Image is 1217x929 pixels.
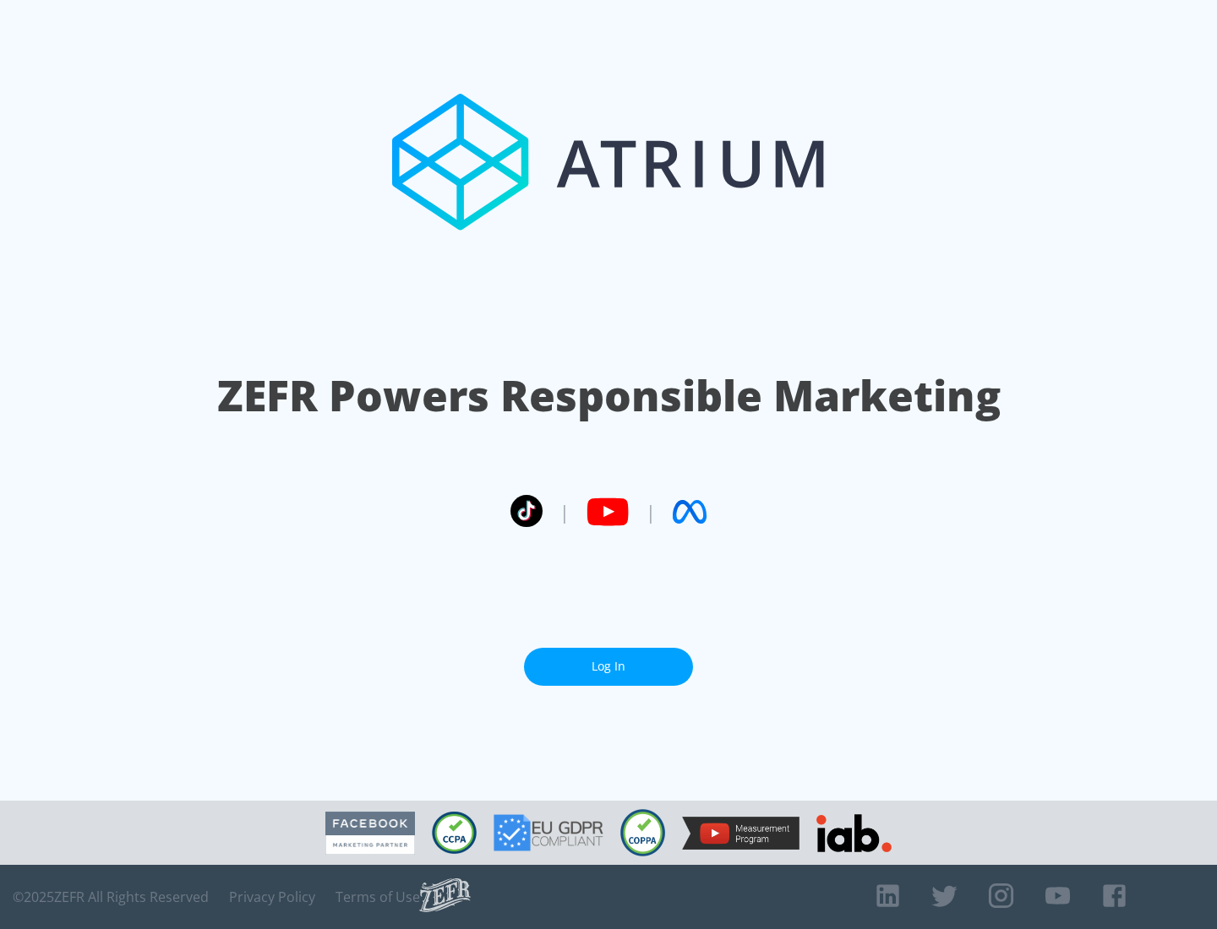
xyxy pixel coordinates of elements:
img: CCPA Compliant [432,812,477,854]
a: Log In [524,648,693,686]
img: GDPR Compliant [494,814,603,851]
span: © 2025 ZEFR All Rights Reserved [13,888,209,905]
a: Privacy Policy [229,888,315,905]
img: Facebook Marketing Partner [325,812,415,855]
h1: ZEFR Powers Responsible Marketing [217,367,1001,425]
span: | [559,499,570,524]
img: YouTube Measurement Program [682,817,800,850]
img: COPPA Compliant [620,809,665,856]
img: IAB [816,814,892,852]
span: | [646,499,656,524]
a: Terms of Use [336,888,420,905]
